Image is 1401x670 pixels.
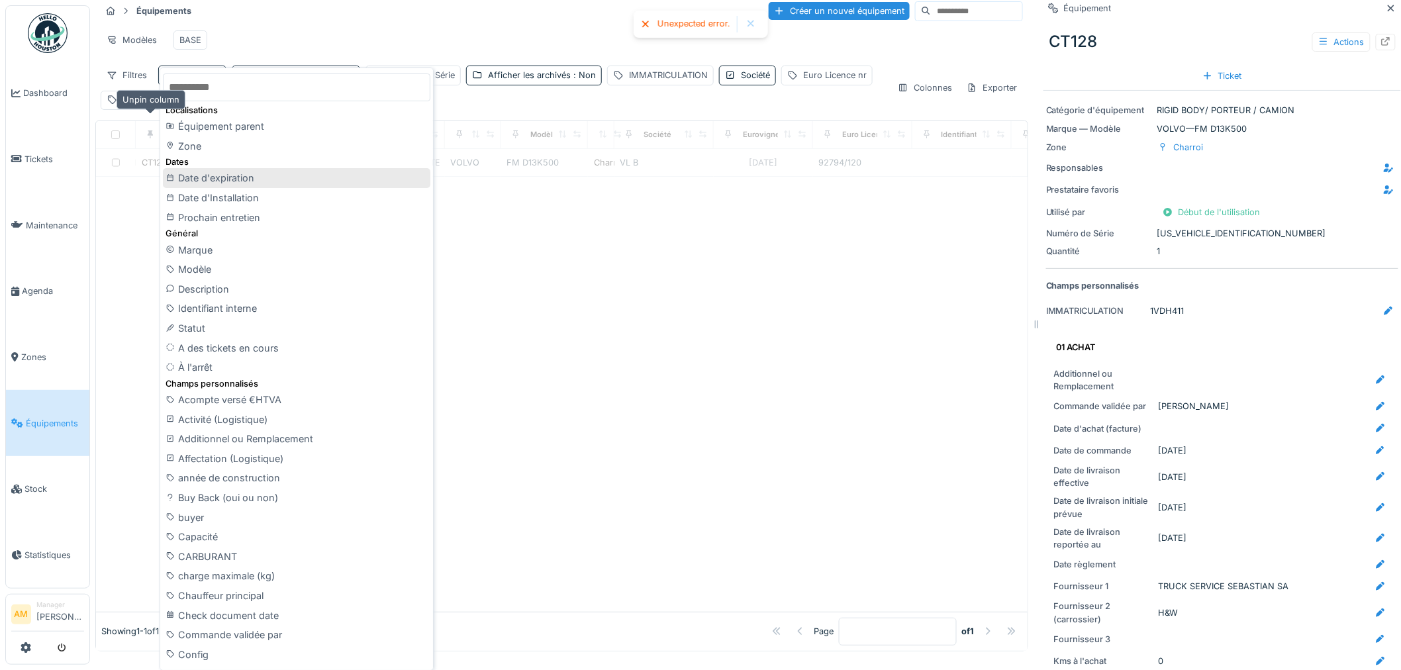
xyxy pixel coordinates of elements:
div: VOLVO [450,156,496,169]
span: Équipements [26,417,84,430]
div: Statut [163,318,430,338]
div: Marque [163,240,430,260]
div: 0 [1159,655,1164,667]
img: Badge_color-CXgf-gQk.svg [28,13,68,53]
div: [DATE] [749,156,778,169]
span: Agenda [22,285,84,297]
div: Fournisseur 3 [1054,633,1153,646]
div: Prestataire favoris [1046,183,1145,196]
div: Début de l'utilisation [1157,203,1266,221]
div: Créer un nouvel équipement [769,2,910,20]
div: Date règlement [1054,558,1153,571]
summary: 01 ACHAT [1051,335,1393,359]
div: VL B [620,156,708,169]
div: CT128 [1043,24,1401,59]
div: Modèles [101,30,163,50]
div: Chauffeur principal [163,586,430,606]
strong: of 1 [962,625,975,638]
div: Colonnes [892,78,958,97]
div: RIGID BODY/ PORTEUR / CAMION [1046,104,1398,117]
div: Date de commande [1054,444,1153,457]
div: Zone [1046,141,1152,154]
span: Maintenance [26,219,84,232]
div: Euro Licence nr [842,129,899,140]
span: : Non [571,70,596,80]
div: Commande validée par [163,625,430,645]
div: 92794/120 [818,156,907,169]
div: Numéro de Série [1046,227,1152,240]
div: H&W [1159,606,1179,619]
div: Quantité [1046,245,1152,258]
div: Additionnel ou Remplacement [163,429,430,449]
div: Config [163,645,430,665]
div: Kms à l'achat [1054,655,1153,667]
div: [US_VEHICLE_IDENTIFICATION_NUMBER] [1046,227,1398,240]
div: Responsables [1046,162,1145,174]
div: Ticket [1197,67,1247,85]
li: [PERSON_NAME] [36,600,84,628]
div: Filtres [101,66,153,85]
div: Date d'Installation [163,188,430,208]
div: Prochain entretien [163,208,430,228]
div: FM D13K500 [507,156,583,169]
div: CARBURANT [163,547,430,567]
span: Dashboard [23,87,84,99]
div: Check document date [163,606,430,626]
div: Charroi [594,156,624,169]
span: Tickets [24,153,84,166]
div: Acompte versé €HTVA [163,390,430,410]
div: [DATE] [1159,501,1187,514]
div: 1VDH411 [1151,305,1184,317]
div: Commande validée par [1054,400,1153,412]
div: Modèle [163,260,430,279]
div: TRUCK SERVICE SEBASTIAN SA [1159,580,1289,593]
div: Identifiant interne [942,129,1006,140]
div: IMMATRICULATION [629,69,708,81]
div: [DATE] [1159,471,1187,483]
span: Stock [24,483,84,495]
span: Zones [21,351,84,363]
div: Date d'achat (facture) [1054,422,1153,435]
div: Euro Licence nr [803,69,867,81]
div: Utilisé par [1046,206,1152,218]
div: buyer [163,508,430,528]
li: AM [11,604,31,624]
div: À l'arrêt [163,358,430,377]
div: VOLVO — FM D13K500 [1046,122,1398,135]
div: [PERSON_NAME] [1159,400,1230,412]
div: Additionnel ou Remplacement [1054,367,1153,393]
div: Dates [163,156,430,168]
div: Équipement parent [163,117,430,136]
div: Unpin column [117,90,185,109]
div: Affectation (Logistique) [163,449,430,469]
strong: Champs personnalisés [1046,279,1139,292]
div: année de construction [163,468,430,488]
div: Activité (Logistique) [163,410,430,430]
div: Fournisseur 1 [1054,580,1153,593]
div: charge maximale (kg) [163,566,430,586]
div: Zone [163,136,430,156]
div: 01 ACHAT [1057,341,1382,354]
div: Date de livraison reportée au [1054,526,1153,551]
div: Eurovignette valide jusque [743,129,840,140]
div: Équipement [1064,2,1112,15]
div: Afficher les archivés [488,69,596,81]
div: Actions [1312,32,1371,52]
div: Manager [36,600,84,610]
div: Fournisseur 2 (carrossier) [1054,600,1153,625]
div: Date de livraison initiale prévue [1054,495,1153,520]
strong: Équipements [131,5,197,17]
div: 1 [1046,245,1398,258]
div: Marque — Modèle [1046,122,1152,135]
div: Localisations [163,104,430,117]
div: Société [741,69,770,81]
div: Modèle [530,129,557,140]
div: Buy Back (oui ou non) [163,488,430,508]
div: Showing 1 - 1 of 1 [101,625,159,638]
div: Catégorie d'équipement [1046,104,1152,117]
div: Date de livraison effective [1054,464,1153,489]
div: Capacité [163,527,430,547]
div: [DATE] [1159,444,1187,457]
div: Date d'expiration [163,168,430,188]
div: Champs personnalisés [163,377,430,390]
